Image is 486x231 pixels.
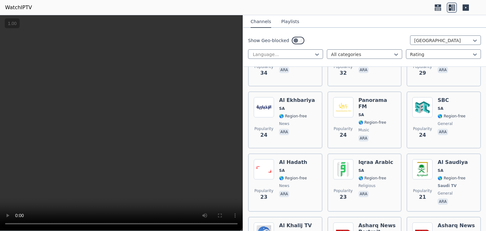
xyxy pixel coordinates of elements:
p: ara [279,67,289,73]
span: 🌎 Region-free [358,176,386,181]
span: 🌎 Region-free [279,176,307,181]
img: Al Ekhbariya [254,97,274,117]
p: ara [438,198,448,205]
h6: Al Hadath [279,159,307,165]
span: Saudi TV [438,183,457,188]
p: ara [358,135,369,141]
img: Al Hadath [254,159,274,179]
span: Popularity [334,126,353,131]
span: 23 [260,193,267,201]
span: SA [279,106,285,111]
span: Popularity [413,126,432,131]
span: 24 [340,131,347,139]
span: Popularity [254,126,273,131]
p: ara [438,129,448,135]
span: SA [438,168,443,173]
span: Popularity [413,64,432,69]
span: religious [358,183,376,188]
span: 🌎 Region-free [438,114,465,119]
p: ara [438,67,448,73]
h6: Al Khalij TV [279,222,312,229]
span: SA [279,168,285,173]
label: Show Geo-blocked [248,37,289,44]
span: music [358,128,369,133]
a: WatchIPTV [5,4,32,11]
span: Popularity [254,64,273,69]
h6: Panorama FM [358,97,396,110]
h6: Iqraa Arabic [358,159,393,165]
span: Popularity [413,188,432,193]
p: ara [279,129,289,135]
span: news [279,121,289,126]
p: ara [358,67,369,73]
h6: SBC [438,97,465,103]
span: 🌎 Region-free [279,114,307,119]
span: general [438,191,452,196]
p: ara [279,191,289,197]
span: 🌎 Region-free [438,176,465,181]
span: news [279,183,289,188]
h6: Asharq News [438,222,475,229]
img: SBC [412,97,433,117]
span: Popularity [334,64,353,69]
span: 24 [419,131,426,139]
h6: Al Saudiya [438,159,468,165]
button: Playlists [281,16,299,28]
span: 32 [340,69,347,77]
button: Channels [251,16,271,28]
span: 21 [419,193,426,201]
span: 23 [340,193,347,201]
span: general [438,121,452,126]
span: Popularity [254,188,273,193]
span: 29 [419,69,426,77]
span: 🌎 Region-free [358,120,386,125]
h6: Al Ekhbariya [279,97,315,103]
p: ara [358,191,369,197]
img: Iqraa Arabic [333,159,353,179]
img: Al Saudiya [412,159,433,179]
span: SA [358,168,364,173]
span: 34 [260,69,267,77]
span: SA [358,112,364,117]
span: SA [438,106,443,111]
span: 24 [260,131,267,139]
span: Popularity [334,188,353,193]
img: Panorama FM [333,97,353,117]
